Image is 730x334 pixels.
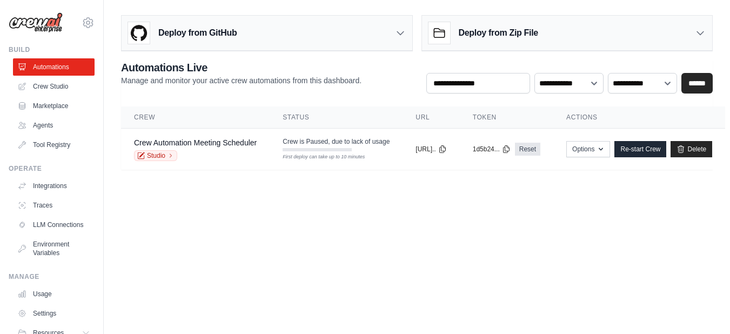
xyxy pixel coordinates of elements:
a: Marketplace [13,97,95,115]
th: Token [460,106,553,129]
a: Studio [134,150,177,161]
th: Crew [121,106,270,129]
a: Re-start Crew [614,141,666,157]
div: Manage [9,272,95,281]
a: Integrations [13,177,95,195]
a: Tool Registry [13,136,95,153]
a: Traces [13,197,95,214]
a: Crew Studio [13,78,95,95]
th: Status [270,106,403,129]
button: 1d5b24... [473,145,511,153]
a: Crew Automation Meeting Scheduler [134,138,257,147]
img: Logo [9,12,63,33]
div: Operate [9,164,95,173]
a: Settings [13,305,95,322]
h3: Deploy from GitHub [158,26,237,39]
a: Agents [13,117,95,134]
img: GitHub Logo [128,22,150,44]
h3: Deploy from Zip File [459,26,538,39]
h2: Automations Live [121,60,361,75]
a: LLM Connections [13,216,95,233]
a: Environment Variables [13,236,95,262]
div: First deploy can take up to 10 minutes [283,153,352,161]
div: Build [9,45,95,54]
a: Automations [13,58,95,76]
a: Usage [13,285,95,303]
p: Manage and monitor your active crew automations from this dashboard. [121,75,361,86]
button: Options [566,141,610,157]
a: Reset [515,143,540,156]
th: URL [403,106,459,129]
a: Delete [671,141,712,157]
th: Actions [553,106,725,129]
span: Crew is Paused, due to lack of usage [283,137,390,146]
